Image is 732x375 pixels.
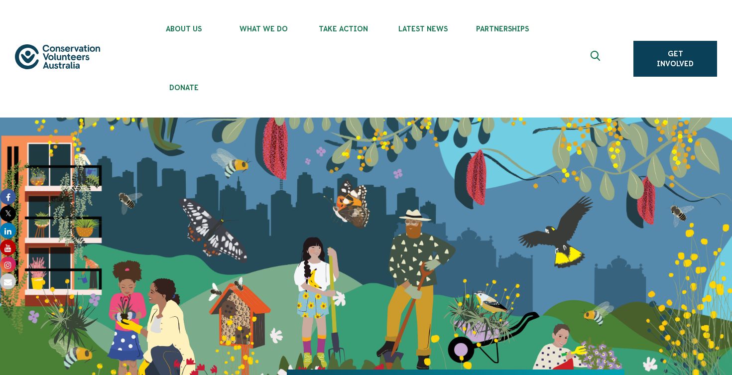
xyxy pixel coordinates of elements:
span: Take Action [303,25,383,33]
a: Get Involved [633,41,717,77]
span: Latest News [383,25,463,33]
span: What We Do [224,25,303,33]
span: Expand search box [591,51,603,67]
span: About Us [144,25,224,33]
img: logo.svg [15,44,100,69]
span: Donate [144,84,224,92]
span: Partnerships [463,25,542,33]
button: Expand search box Close search box [585,47,609,71]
